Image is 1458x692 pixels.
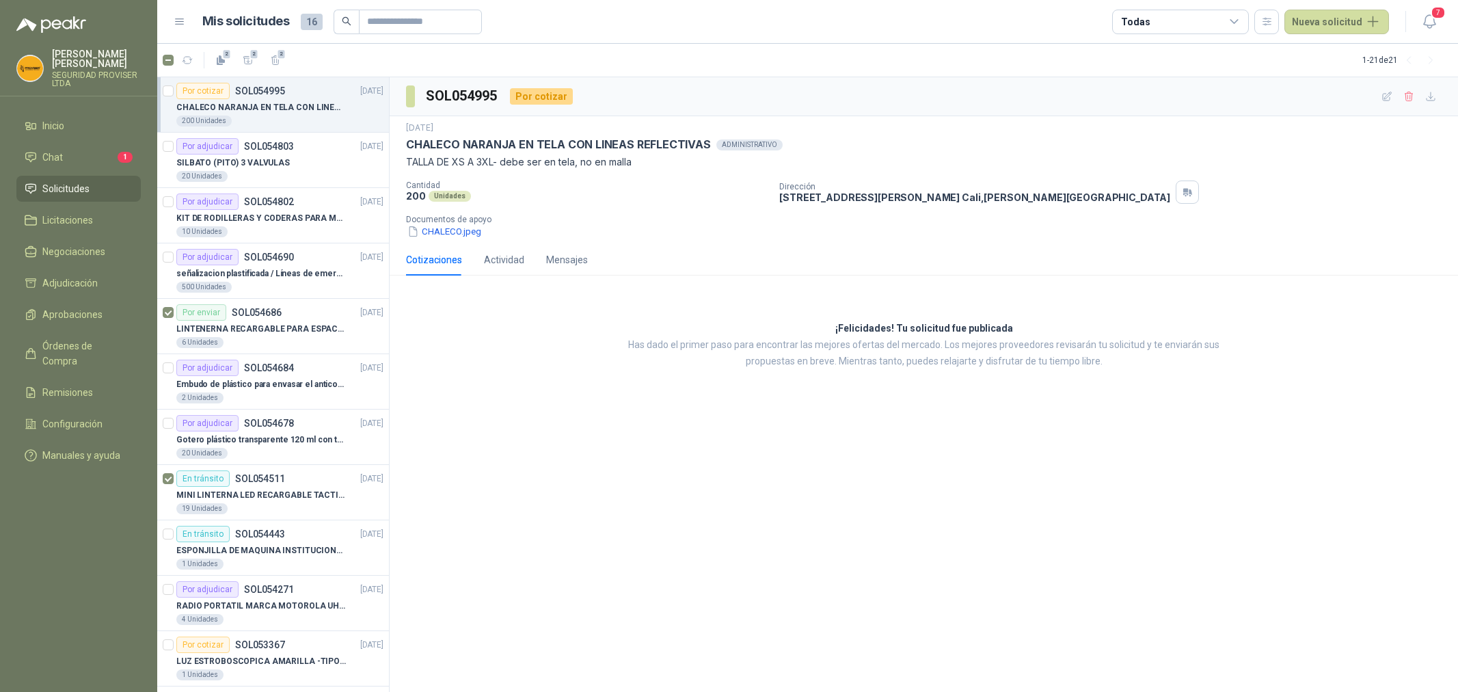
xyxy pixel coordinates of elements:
span: Configuración [42,416,103,431]
img: Logo peakr [16,16,86,33]
div: Por enviar [176,304,226,321]
a: Por enviarSOL054686[DATE] LINTENERNA RECARGABLE PARA ESPACIOS ABIERTOS 100-120MTS6 Unidades [157,299,389,354]
p: [DATE] [360,473,383,485]
div: 200 Unidades [176,116,232,127]
button: 7 [1417,10,1442,34]
p: [DATE] [360,639,383,652]
a: Por adjudicarSOL054690[DATE] señalizacion plastificada / Líneas de emergencia500 Unidades [157,243,389,299]
div: 2 Unidades [176,392,224,403]
span: 2 [222,49,232,59]
a: Solicitudes [16,176,141,202]
p: SOL054690 [244,252,294,262]
h1: Mis solicitudes [202,12,290,31]
p: [DATE] [360,85,383,98]
p: [DATE] [360,196,383,209]
p: SOL054443 [235,529,285,539]
div: Por adjudicar [176,138,239,155]
p: [DATE] [360,528,383,541]
span: Solicitudes [42,181,90,196]
div: En tránsito [176,526,230,542]
p: SOL054803 [244,142,294,151]
p: LINTENERNA RECARGABLE PARA ESPACIOS ABIERTOS 100-120MTS [176,323,347,336]
p: SOL054684 [244,363,294,373]
span: search [342,16,351,26]
span: Remisiones [42,385,93,400]
p: [DATE] [360,362,383,375]
a: Por adjudicarSOL054803[DATE] SILBATO (PITO) 3 VALVULAS20 Unidades [157,133,389,188]
a: Chat1 [16,144,141,170]
span: Aprobaciones [42,307,103,322]
a: Aprobaciones [16,302,141,328]
p: SOL054802 [244,197,294,207]
button: CHALECO.jpeg [406,224,483,239]
h3: SOL054995 [426,85,499,107]
p: CHALECO NARANJA EN TELA CON LINEAS REFLECTIVAS [176,101,347,114]
p: Cantidad [406,181,768,190]
p: MINI LINTERNA LED RECARGABLE TACTICA [176,489,347,502]
div: Unidades [429,191,471,202]
a: En tránsitoSOL054443[DATE] ESPONJILLA DE MAQUINA INSTITUCIONAL-NEGRA X 12 UNIDADES1 Unidades [157,520,389,576]
p: CHALECO NARANJA EN TELA CON LINEAS REFLECTIVAS [406,137,711,152]
p: Embudo de plástico para envasar el anticorrosivo / lubricante [176,378,347,391]
div: 4 Unidades [176,614,224,625]
p: SOL053367 [235,640,285,650]
span: 7 [1431,6,1446,19]
div: Por adjudicar [176,194,239,210]
div: Por cotizar [176,83,230,99]
p: KIT DE RODILLERAS Y CODERAS PARA MOTORIZADO [176,212,347,225]
span: Órdenes de Compra [42,338,128,369]
a: Por cotizarSOL053367[DATE] LUZ ESTROBOSCOPICA AMARILLA -TIPO BALIZA1 Unidades [157,631,389,687]
p: Has dado el primer paso para encontrar las mejores ofertas del mercado. Los mejores proveedores r... [610,337,1239,370]
span: 16 [301,14,323,30]
img: Company Logo [17,55,43,81]
p: señalizacion plastificada / Líneas de emergencia [176,267,347,280]
p: SOL054271 [244,585,294,594]
span: 1 [118,152,133,163]
a: Licitaciones [16,207,141,233]
a: Por adjudicarSOL054271[DATE] RADIO PORTATIL MARCA MOTOROLA UHF SIN PANTALLA CON GPS, INCLUYE: ANT... [157,576,389,631]
a: Por adjudicarSOL054802[DATE] KIT DE RODILLERAS Y CODERAS PARA MOTORIZADO10 Unidades [157,188,389,243]
span: 2 [249,49,259,59]
a: Adjudicación [16,270,141,296]
p: SOL054686 [232,308,282,317]
a: Remisiones [16,380,141,405]
a: Órdenes de Compra [16,333,141,374]
p: LUZ ESTROBOSCOPICA AMARILLA -TIPO BALIZA [176,655,347,668]
div: Por adjudicar [176,415,239,431]
div: En tránsito [176,470,230,487]
a: Inicio [16,113,141,139]
div: ADMINISTRATIVO [716,139,783,150]
span: Chat [42,150,63,165]
button: 2 [237,49,259,71]
a: Manuales y ayuda [16,442,141,468]
p: 200 [406,190,426,202]
h3: ¡Felicidades! Tu solicitud fue publicada [835,321,1013,337]
a: En tránsitoSOL054511[DATE] MINI LINTERNA LED RECARGABLE TACTICA19 Unidades [157,465,389,520]
a: Configuración [16,411,141,437]
p: [DATE] [360,417,383,430]
p: [DATE] [360,140,383,153]
div: 20 Unidades [176,448,228,459]
div: Mensajes [546,252,588,267]
a: Por adjudicarSOL054684[DATE] Embudo de plástico para envasar el anticorrosivo / lubricante2 Unidades [157,354,389,410]
div: Por adjudicar [176,581,239,598]
p: [DATE] [360,306,383,319]
div: 1 - 21 de 21 [1362,49,1442,71]
div: Por cotizar [176,637,230,653]
p: SEGURIDAD PROVISER LTDA [52,71,141,88]
span: Adjudicación [42,276,98,291]
button: Nueva solicitud [1284,10,1389,34]
p: [STREET_ADDRESS][PERSON_NAME] Cali , [PERSON_NAME][GEOGRAPHIC_DATA] [779,191,1170,203]
div: Todas [1121,14,1150,29]
span: Licitaciones [42,213,93,228]
p: TALLA DE XS A 3XL- debe ser en tela, no en malla [406,155,1442,170]
div: 19 Unidades [176,503,228,514]
span: Manuales y ayuda [42,448,120,463]
div: Por adjudicar [176,360,239,376]
p: ESPONJILLA DE MAQUINA INSTITUCIONAL-NEGRA X 12 UNIDADES [176,544,347,557]
p: Documentos de apoyo [406,215,1453,224]
span: Negociaciones [42,244,105,259]
a: Por cotizarSOL054995[DATE] CHALECO NARANJA EN TELA CON LINEAS REFLECTIVAS200 Unidades [157,77,389,133]
span: 2 [277,49,286,59]
div: 1 Unidades [176,559,224,570]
